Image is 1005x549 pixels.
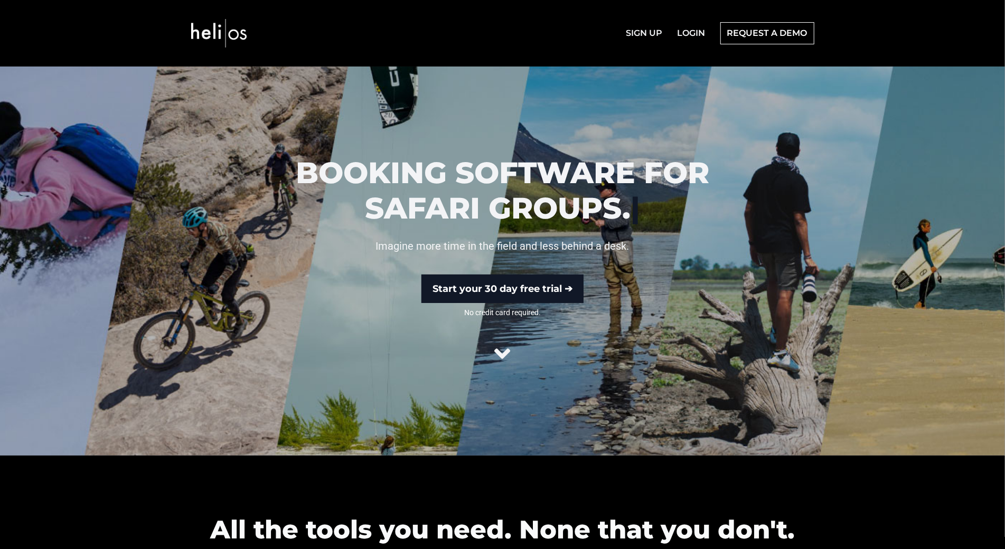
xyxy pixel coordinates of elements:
a: REQUEST A DEMO [720,22,814,44]
span: SAFARI GROUPS. [365,191,631,226]
a: SIGN UP [620,23,669,44]
p: Imagine more time in the field and less behind a desk. [271,239,734,253]
span: No credit card required. [271,307,734,318]
a: LOGIN [671,23,712,44]
a: Start your 30 day free trial ➔ [421,274,584,303]
h2: All the tools you need. None that you don't. [191,515,814,545]
h1: BOOKING SOFTWARE FOR [271,155,734,226]
span: | [631,190,640,226]
img: Heli OS Logo [191,6,247,60]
